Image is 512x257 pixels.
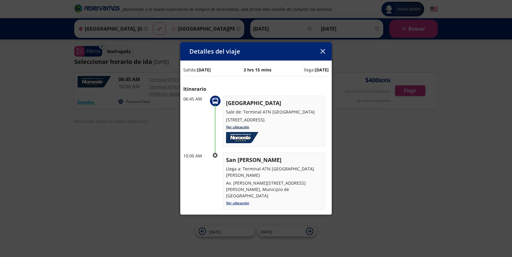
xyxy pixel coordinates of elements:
[226,180,322,199] p: Av. [PERSON_NAME][STREET_ADDRESS][PERSON_NAME], Municipio de [GEOGRAPHIC_DATA]
[183,85,329,93] p: Itinerario
[183,96,208,102] p: 06:45 AM
[226,166,322,178] p: Llega a: Terminal ATN [GEOGRAPHIC_DATA][PERSON_NAME]
[183,153,208,159] p: 10:00 AM
[226,132,258,143] img: noroeste.png
[315,67,329,73] b: [DATE]
[226,109,322,115] p: Sale de: Terminal ATN [GEOGRAPHIC_DATA]
[226,117,322,123] p: [STREET_ADDRESS].
[226,200,249,206] a: Ver ubicación
[189,47,240,56] p: Detalles del viaje
[226,156,322,164] p: San [PERSON_NAME]
[226,124,249,130] a: Ver ubicación
[226,99,322,107] p: [GEOGRAPHIC_DATA]
[304,67,329,73] p: llega:
[197,67,211,73] b: [DATE]
[244,67,271,73] p: 3 hrs 15 mins
[183,67,211,73] p: Salida:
